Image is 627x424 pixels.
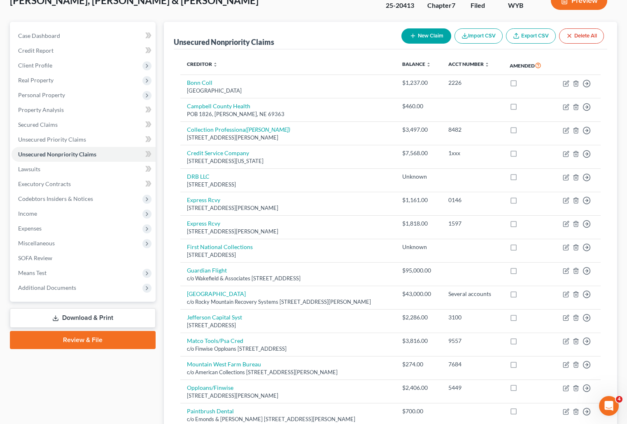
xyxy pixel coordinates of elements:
[187,157,389,165] div: [STREET_ADDRESS][US_STATE]
[187,368,389,376] div: c/o American Collections [STREET_ADDRESS][PERSON_NAME]
[18,225,42,232] span: Expenses
[18,180,71,187] span: Executory Contracts
[187,251,389,259] div: [STREET_ADDRESS]
[402,102,435,110] div: $460.00
[18,165,40,172] span: Lawsuits
[18,254,52,261] span: SOFA Review
[18,151,96,158] span: Unsecured Nonpriority Claims
[448,313,496,321] div: 3100
[448,61,489,67] a: Acct Number unfold_more
[187,220,220,227] a: Express Rcvy
[187,361,261,368] a: Mountain West Farm Bureau
[10,331,156,349] a: Review & File
[402,219,435,228] div: $1,818.00
[427,1,457,10] div: Chapter
[448,290,496,298] div: Several accounts
[18,136,86,143] span: Unsecured Priority Claims
[471,1,495,10] div: Filed
[187,314,242,321] a: Jefferson Capital Syst
[187,267,227,274] a: Guardian Flight
[18,77,54,84] span: Real Property
[187,337,243,344] a: Matco Tools/Psa Cred
[187,321,389,329] div: [STREET_ADDRESS]
[187,110,389,118] div: POB 1826, [PERSON_NAME], NE 69363
[18,32,60,39] span: Case Dashboard
[12,43,156,58] a: Credit Report
[12,28,156,43] a: Case Dashboard
[187,79,212,86] a: Bonn Coll
[12,117,156,132] a: Secured Claims
[12,251,156,266] a: SOFA Review
[187,298,389,306] div: c/o Rocky Mountain Recovery Systems [STREET_ADDRESS][PERSON_NAME]
[187,149,249,156] a: Credit Service Company
[187,408,234,415] a: Paintbrush Dental
[402,313,435,321] div: $2,286.00
[187,275,389,282] div: c/o Wakefield & Associates [STREET_ADDRESS]
[401,28,451,44] button: New Claim
[506,28,556,44] a: Export CSV
[18,91,65,98] span: Personal Property
[402,243,435,251] div: Unknown
[18,240,55,247] span: Miscellaneous
[448,126,496,134] div: 8482
[402,337,435,345] div: $3,816.00
[12,162,156,177] a: Lawsuits
[448,360,496,368] div: 7684
[386,1,414,10] div: 25-20413
[599,396,619,416] iframe: Intercom live chat
[187,384,233,391] a: Opploans/Finwise
[402,290,435,298] div: $43,000.00
[213,62,218,67] i: unfold_more
[402,126,435,134] div: $3,497.00
[402,360,435,368] div: $274.00
[448,219,496,228] div: 1597
[187,61,218,67] a: Creditor unfold_more
[18,195,93,202] span: Codebtors Insiders & Notices
[402,61,431,67] a: Balance unfold_more
[12,147,156,162] a: Unsecured Nonpriority Claims
[448,149,496,157] div: 1xxx
[402,79,435,87] div: $1,237.00
[187,290,246,297] a: [GEOGRAPHIC_DATA]
[187,204,389,212] div: [STREET_ADDRESS][PERSON_NAME]
[448,337,496,345] div: 9557
[18,121,58,128] span: Secured Claims
[18,62,52,69] span: Client Profile
[402,149,435,157] div: $7,568.00
[402,196,435,204] div: $1,161.00
[174,37,274,47] div: Unsecured Nonpriority Claims
[559,28,604,44] button: Delete All
[426,62,431,67] i: unfold_more
[402,384,435,392] div: $2,406.00
[12,132,156,147] a: Unsecured Priority Claims
[18,269,47,276] span: Means Test
[18,106,64,113] span: Property Analysis
[448,384,496,392] div: 5449
[187,126,290,133] a: Collection Professiona([PERSON_NAME])
[402,172,435,181] div: Unknown
[452,1,455,9] span: 7
[187,243,253,250] a: First National Collections
[402,266,435,275] div: $95,000.00
[616,396,622,403] span: 4
[187,103,250,109] a: Campbell County Health
[448,196,496,204] div: 0146
[187,173,210,180] a: DRB LLC
[18,284,76,291] span: Additional Documents
[10,308,156,328] a: Download & Print
[187,415,389,423] div: c/o Emonds & [PERSON_NAME] [STREET_ADDRESS][PERSON_NAME]
[485,62,489,67] i: unfold_more
[18,47,54,54] span: Credit Report
[18,210,37,217] span: Income
[12,103,156,117] a: Property Analysis
[402,407,435,415] div: $700.00
[187,345,389,353] div: c/o Finwise Opploans [STREET_ADDRESS]
[455,28,503,44] button: Import CSV
[187,181,389,189] div: [STREET_ADDRESS]
[448,79,496,87] div: 2226
[187,134,389,142] div: [STREET_ADDRESS][PERSON_NAME]
[508,1,538,10] div: WYB
[187,228,389,235] div: [STREET_ADDRESS][PERSON_NAME]
[245,126,290,133] i: ([PERSON_NAME])
[12,177,156,191] a: Executory Contracts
